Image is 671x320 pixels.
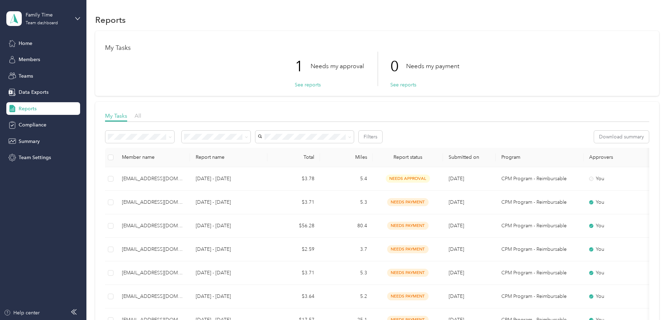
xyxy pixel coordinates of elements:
[320,238,373,261] td: 3.7
[496,214,584,238] td: CPM Program - Reimbursable
[390,81,416,89] button: See reports
[449,199,464,205] span: [DATE]
[19,154,51,161] span: Team Settings
[501,269,578,277] p: CPM Program - Reimbursable
[387,269,429,277] span: needs payment
[387,292,429,300] span: needs payment
[4,309,40,316] button: Help center
[122,293,184,300] div: [EMAIL_ADDRESS][DOMAIN_NAME]
[359,131,382,143] button: Filters
[390,52,406,81] p: 0
[19,56,40,63] span: Members
[386,175,430,183] span: needs approval
[19,105,37,112] span: Reports
[589,269,648,277] div: You
[589,175,648,183] div: You
[190,148,267,167] th: Report name
[19,89,48,96] span: Data Exports
[449,270,464,276] span: [DATE]
[122,175,184,183] div: [EMAIL_ADDRESS][DOMAIN_NAME]
[449,246,464,252] span: [DATE]
[496,148,584,167] th: Program
[387,222,429,230] span: needs payment
[122,198,184,206] div: [EMAIL_ADDRESS][DOMAIN_NAME]
[105,112,127,119] span: My Tasks
[196,269,262,277] p: [DATE] - [DATE]
[19,138,40,145] span: Summary
[122,154,184,160] div: Member name
[449,293,464,299] span: [DATE]
[95,16,126,24] h1: Reports
[501,246,578,253] p: CPM Program - Reimbursable
[594,131,649,143] button: Download summary
[320,285,373,308] td: 5.2
[501,293,578,300] p: CPM Program - Reimbursable
[19,40,32,47] span: Home
[501,222,578,230] p: CPM Program - Reimbursable
[584,148,654,167] th: Approvers
[267,214,320,238] td: $56.28
[196,198,262,206] p: [DATE] - [DATE]
[122,246,184,253] div: [EMAIL_ADDRESS][DOMAIN_NAME]
[26,21,58,25] div: Team dashboard
[449,223,464,229] span: [DATE]
[267,261,320,285] td: $3.71
[135,112,141,119] span: All
[589,198,648,206] div: You
[496,261,584,285] td: CPM Program - Reimbursable
[19,121,46,129] span: Compliance
[196,222,262,230] p: [DATE] - [DATE]
[311,62,364,71] p: Needs my approval
[589,293,648,300] div: You
[273,154,314,160] div: Total
[449,176,464,182] span: [DATE]
[501,198,578,206] p: CPM Program - Reimbursable
[496,167,584,191] td: CPM Program - Reimbursable
[295,52,311,81] p: 1
[295,81,321,89] button: See reports
[496,238,584,261] td: CPM Program - Reimbursable
[19,72,33,80] span: Teams
[116,148,190,167] th: Member name
[196,246,262,253] p: [DATE] - [DATE]
[320,167,373,191] td: 5.4
[320,261,373,285] td: 5.3
[26,11,70,19] div: Family Time
[267,191,320,214] td: $3.71
[196,293,262,300] p: [DATE] - [DATE]
[406,62,459,71] p: Needs my payment
[387,245,429,253] span: needs payment
[387,198,429,206] span: needs payment
[326,154,367,160] div: Miles
[105,44,649,52] h1: My Tasks
[501,175,578,183] p: CPM Program - Reimbursable
[267,285,320,308] td: $3.64
[320,214,373,238] td: 80.4
[589,222,648,230] div: You
[378,154,437,160] span: Report status
[632,281,671,320] iframe: Everlance-gr Chat Button Frame
[122,222,184,230] div: [EMAIL_ADDRESS][DOMAIN_NAME]
[589,246,648,253] div: You
[496,191,584,214] td: CPM Program - Reimbursable
[267,167,320,191] td: $3.78
[196,175,262,183] p: [DATE] - [DATE]
[122,269,184,277] div: [EMAIL_ADDRESS][DOMAIN_NAME]
[267,238,320,261] td: $2.59
[496,285,584,308] td: CPM Program - Reimbursable
[320,191,373,214] td: 5.3
[443,148,496,167] th: Submitted on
